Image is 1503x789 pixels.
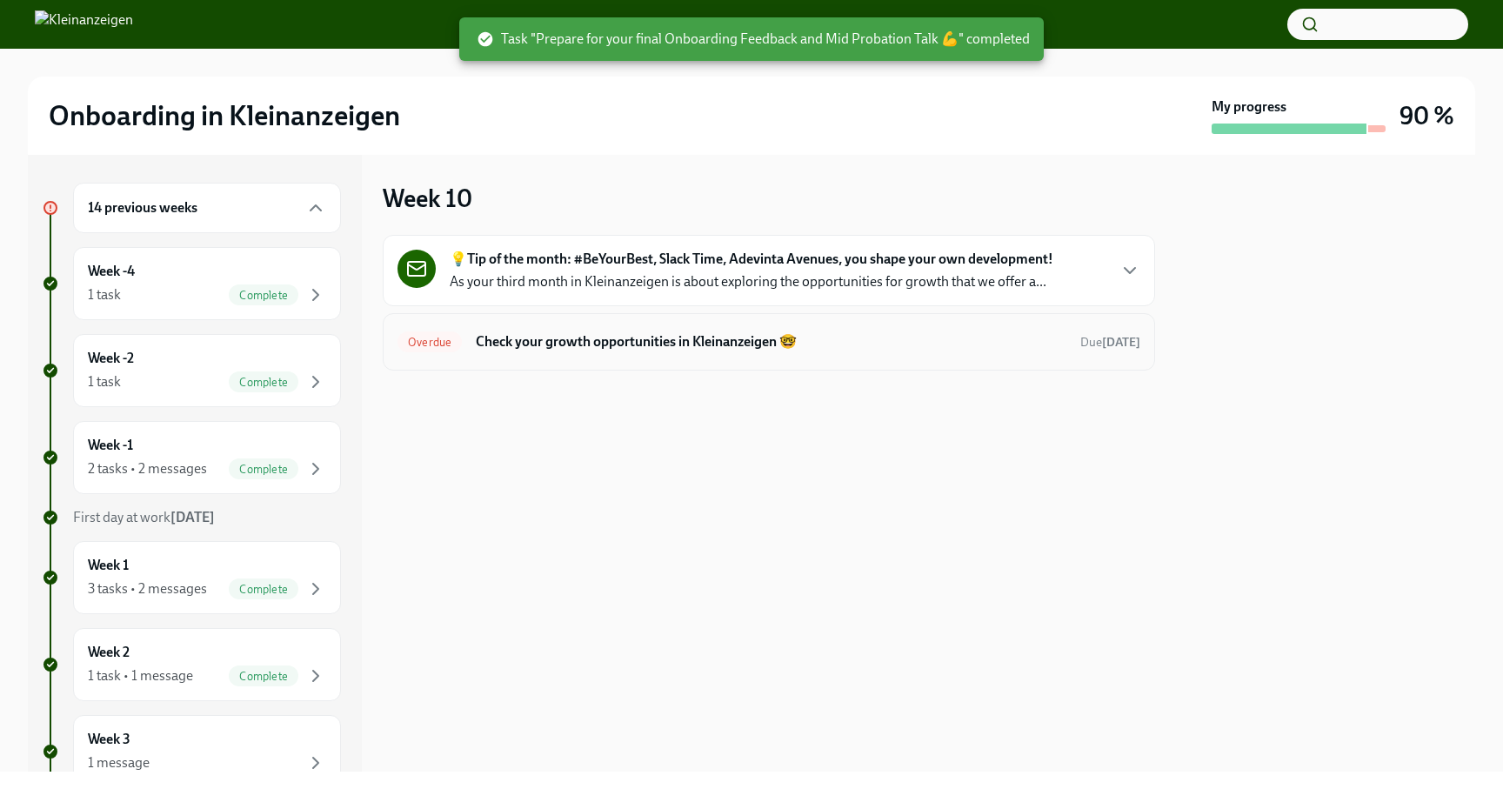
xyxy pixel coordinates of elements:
span: Complete [229,583,298,596]
a: Week -21 taskComplete [42,334,341,407]
a: Week -41 taskComplete [42,247,341,320]
div: 2 tasks • 2 messages [88,459,207,478]
span: Due [1080,335,1140,350]
a: Week -12 tasks • 2 messagesComplete [42,421,341,494]
img: Kleinanzeigen [35,10,133,38]
strong: [DATE] [170,509,215,525]
h6: Check your growth opportunities in Kleinanzeigen 🤓 [476,332,1066,351]
strong: [DATE] [1102,335,1140,350]
h6: Week 3 [88,730,130,749]
h6: Week -2 [88,349,134,368]
div: 3 tasks • 2 messages [88,579,207,598]
a: OverdueCheck your growth opportunities in Kleinanzeigen 🤓Due[DATE] [397,328,1140,356]
div: 1 task • 1 message [88,666,193,685]
div: 1 task [88,285,121,304]
div: 1 message [88,753,150,772]
p: As your third month in Kleinanzeigen is about exploring the opportunities for growth that we offe... [450,272,1046,291]
a: Week 21 task • 1 messageComplete [42,628,341,701]
div: 1 task [88,372,121,391]
span: Complete [229,376,298,389]
h6: Week -1 [88,436,133,455]
strong: My progress [1212,97,1286,117]
span: Complete [229,289,298,302]
h6: Week 2 [88,643,130,662]
strong: 💡Tip of the month: #BeYourBest, Slack Time, Adevinta Avenues, you shape your own development! [450,250,1053,269]
h2: Onboarding in Kleinanzeigen [49,98,400,133]
h6: Week -4 [88,262,135,281]
span: Complete [229,463,298,476]
h3: 90 % [1399,100,1454,131]
a: Week 13 tasks • 2 messagesComplete [42,541,341,614]
span: Task "Prepare for your final Onboarding Feedback and Mid Probation Talk 💪" completed [477,30,1030,49]
div: 14 previous weeks [73,183,341,233]
a: First day at work[DATE] [42,508,341,527]
a: Week 31 message [42,715,341,788]
span: September 10th, 2025 09:00 [1080,334,1140,351]
span: First day at work [73,509,215,525]
h6: 14 previous weeks [88,198,197,217]
span: Overdue [397,336,462,349]
span: Complete [229,670,298,683]
h3: Week 10 [383,183,472,214]
h6: Week 1 [88,556,129,575]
